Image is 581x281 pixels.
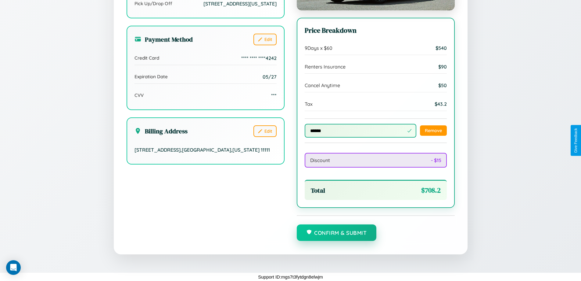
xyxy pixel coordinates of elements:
div: Give Feedback [574,128,578,153]
span: Expiration Date [134,74,168,79]
h3: Billing Address [134,127,188,135]
button: Edit [253,34,277,45]
span: Tax [305,101,313,107]
span: CVV [134,92,144,98]
span: Cancel Anytime [305,82,340,88]
p: Support ID: mgs7t3fytdgn8elwjm [258,273,323,281]
span: $ 43.2 [435,101,447,107]
span: Pick Up/Drop Off [134,1,172,6]
button: Confirm & Submit [297,224,377,241]
button: Remove [420,125,447,136]
button: Edit [253,125,277,137]
span: [STREET_ADDRESS] , [GEOGRAPHIC_DATA] , [US_STATE] 11111 [134,147,270,153]
span: $ 50 [438,82,447,88]
h3: Price Breakdown [305,26,447,35]
span: Total [311,186,325,195]
span: Discount [310,157,330,163]
h3: Payment Method [134,35,193,44]
span: [STREET_ADDRESS][US_STATE] [203,1,277,7]
span: $ 90 [438,64,447,70]
span: $ 540 [436,45,447,51]
div: Open Intercom Messenger [6,260,21,275]
span: Credit Card [134,55,159,61]
span: - $ 15 [431,157,441,163]
span: 9 Days x $ 60 [305,45,332,51]
span: $ 708.2 [421,186,441,195]
span: Renters Insurance [305,64,346,70]
span: 05/27 [263,74,277,80]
